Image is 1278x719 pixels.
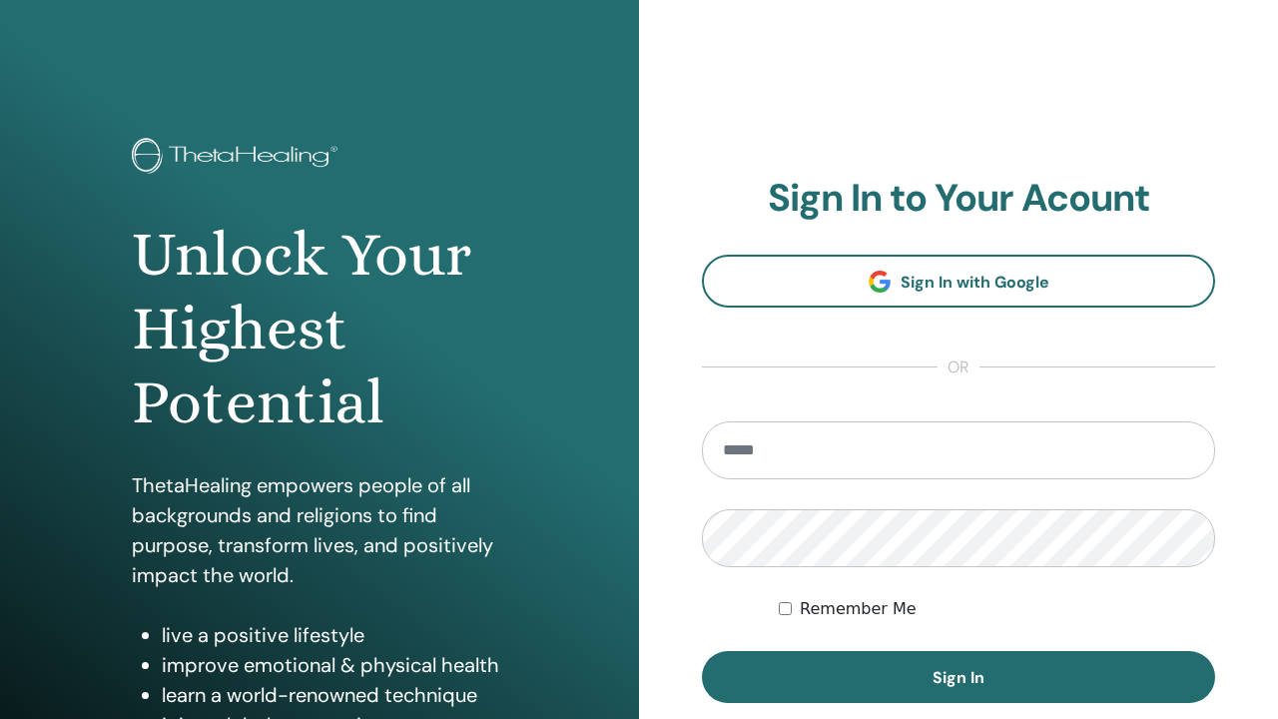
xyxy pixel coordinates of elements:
span: Sign In [933,667,984,688]
li: learn a world-renowned technique [162,680,508,710]
h2: Sign In to Your Acount [702,176,1215,222]
button: Sign In [702,651,1215,703]
span: or [938,356,979,379]
div: Keep me authenticated indefinitely or until I manually logout [779,597,1215,621]
h1: Unlock Your Highest Potential [132,218,508,440]
span: Sign In with Google [901,272,1049,293]
li: improve emotional & physical health [162,650,508,680]
a: Sign In with Google [702,255,1215,308]
p: ThetaHealing empowers people of all backgrounds and religions to find purpose, transform lives, a... [132,470,508,590]
label: Remember Me [800,597,917,621]
li: live a positive lifestyle [162,620,508,650]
